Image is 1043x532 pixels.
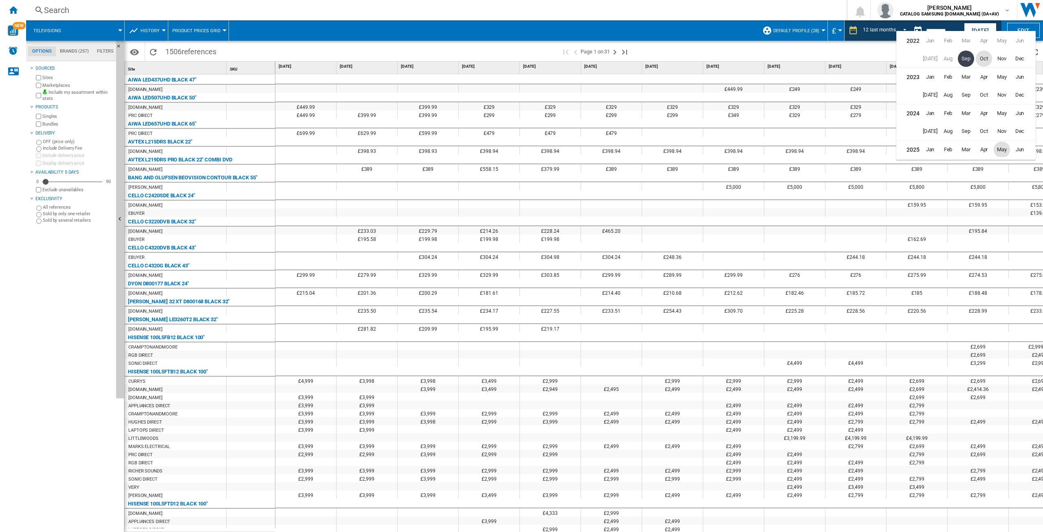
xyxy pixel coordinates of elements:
[1011,32,1035,50] td: June 2022
[976,123,992,139] span: Oct
[975,122,993,141] td: October 2024
[993,68,1011,86] td: May 2023
[975,32,993,50] td: April 2022
[957,104,975,123] td: March 2024
[993,50,1011,68] td: November 2022
[940,69,956,85] span: Feb
[897,68,921,86] td: 2023
[939,122,957,141] td: August 2024
[921,122,939,141] td: July 2024
[993,104,1011,123] td: May 2024
[897,141,921,159] td: 2025
[922,105,938,121] span: Jan
[994,87,1010,103] span: Nov
[940,141,956,158] span: Feb
[921,86,939,104] td: July 2023
[975,141,993,159] td: April 2025
[976,141,992,158] span: Apr
[993,86,1011,104] td: November 2023
[994,141,1010,158] span: May
[939,141,957,159] td: February 2025
[897,104,921,123] td: 2024
[1012,105,1028,121] span: Jun
[1011,50,1035,68] td: December 2022
[958,123,974,139] span: Sep
[922,141,938,158] span: Jan
[975,50,993,68] td: October 2022
[957,32,975,50] td: March 2022
[921,32,939,50] td: January 2022
[958,87,974,103] span: Sep
[975,104,993,123] td: April 2024
[1011,141,1035,159] td: June 2025
[958,69,974,85] span: Mar
[1012,51,1028,67] span: Dec
[957,122,975,141] td: September 2024
[921,50,939,68] td: July 2022
[939,104,957,123] td: February 2024
[940,123,956,139] span: Aug
[921,104,939,123] td: January 2024
[1012,69,1028,85] span: Jun
[921,141,939,159] td: January 2025
[921,68,939,86] td: January 2023
[994,123,1010,139] span: Nov
[1012,141,1028,158] span: Jun
[994,69,1010,85] span: May
[1012,87,1028,103] span: Dec
[1011,104,1035,123] td: June 2024
[957,68,975,86] td: March 2023
[897,32,921,50] td: 2022
[939,68,957,86] td: February 2023
[994,105,1010,121] span: May
[975,68,993,86] td: April 2023
[922,69,938,85] span: Jan
[1011,122,1035,141] td: December 2024
[957,86,975,104] td: September 2023
[939,50,957,68] td: August 2022
[975,86,993,104] td: October 2023
[957,141,975,159] td: March 2025
[976,87,992,103] span: Oct
[939,86,957,104] td: August 2023
[1011,86,1035,104] td: December 2023
[958,105,974,121] span: Mar
[958,51,974,67] span: Sep
[922,123,938,139] span: [DATE]
[1012,123,1028,139] span: Dec
[922,87,938,103] span: [DATE]
[993,32,1011,50] td: May 2022
[993,122,1011,141] td: November 2024
[976,69,992,85] span: Apr
[976,51,992,67] span: Oct
[994,51,1010,67] span: Nov
[940,87,956,103] span: Aug
[976,105,992,121] span: Apr
[957,50,975,68] td: September 2022
[940,105,956,121] span: Feb
[958,141,974,158] span: Mar
[897,31,1035,159] md-calendar: Calendar
[939,32,957,50] td: February 2022
[1011,68,1035,86] td: June 2023
[993,141,1011,159] td: May 2025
